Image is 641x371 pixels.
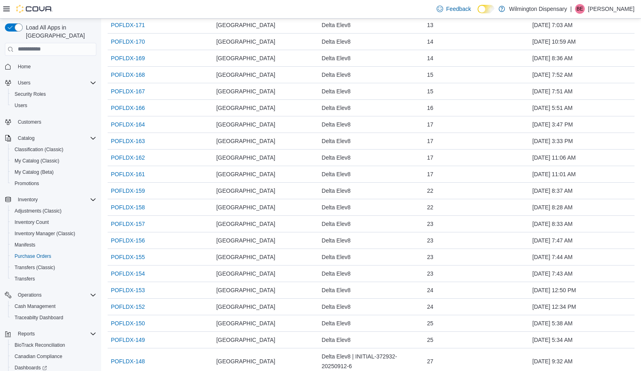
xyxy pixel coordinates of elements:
a: Cash Management [11,301,59,311]
div: Delta Elev8 [318,34,424,50]
a: POFLDX-157 [111,219,145,229]
span: BE [577,4,583,14]
span: [DATE] 3:33 PM [533,136,573,146]
span: Catalog [15,133,96,143]
a: POFLDX-161 [111,169,145,179]
div: Delta Elev8 [318,299,424,315]
span: [DATE] 5:34 AM [533,335,573,345]
button: Transfers [8,273,100,285]
span: Customers [15,117,96,127]
span: [DATE] 5:38 AM [533,318,573,328]
span: Manifests [15,242,35,248]
button: Users [8,100,100,111]
span: [GEOGRAPHIC_DATA] [216,169,275,179]
button: My Catalog (Classic) [8,155,100,167]
span: My Catalog (Beta) [11,167,96,177]
a: Traceabilty Dashboard [11,313,66,323]
span: [GEOGRAPHIC_DATA] [216,70,275,80]
span: Inventory Count [11,217,96,227]
span: 23 [427,236,433,245]
button: Inventory Manager (Classic) [8,228,100,239]
span: [DATE] 8:36 AM [533,53,573,63]
span: Classification (Classic) [15,146,64,153]
span: Traceabilty Dashboard [11,313,96,323]
span: [GEOGRAPHIC_DATA] [216,335,275,345]
button: Users [2,77,100,89]
span: 14 [427,37,433,46]
span: [DATE] 8:33 AM [533,219,573,229]
span: [DATE] 8:28 AM [533,202,573,212]
span: Operations [18,292,42,298]
button: Reports [15,329,38,339]
span: My Catalog (Classic) [15,158,59,164]
a: POFLDX-171 [111,20,145,30]
div: Delta Elev8 [318,232,424,249]
span: Home [18,63,31,70]
a: POFLDX-166 [111,103,145,113]
div: Delta Elev8 [318,315,424,331]
a: POFLDX-162 [111,153,145,162]
a: Home [15,62,34,72]
a: Transfers (Classic) [11,263,58,272]
input: Dark Mode [478,5,495,13]
div: Delta Elev8 [318,266,424,282]
a: My Catalog (Classic) [11,156,63,166]
span: Users [15,102,27,109]
span: [DATE] 8:37 AM [533,186,573,196]
span: [DATE] 12:50 PM [533,285,576,295]
span: Transfers (Classic) [11,263,96,272]
button: Catalog [15,133,38,143]
span: [GEOGRAPHIC_DATA] [216,302,275,312]
span: [DATE] 7:52 AM [533,70,573,80]
span: Classification (Classic) [11,145,96,154]
div: Delta Elev8 [318,17,424,33]
p: Wilmington Dispensary [509,4,567,14]
span: Inventory [18,196,38,203]
span: Reports [15,329,96,339]
span: [GEOGRAPHIC_DATA] [216,20,275,30]
button: Adjustments (Classic) [8,205,100,217]
span: My Catalog (Beta) [15,169,54,175]
span: [GEOGRAPHIC_DATA] [216,153,275,162]
span: Home [15,61,96,72]
span: Transfers [11,274,96,284]
button: Inventory Count [8,217,100,228]
span: [GEOGRAPHIC_DATA] [216,285,275,295]
span: [GEOGRAPHIC_DATA] [216,136,275,146]
span: Security Roles [11,89,96,99]
div: Delta Elev8 [318,116,424,133]
span: [DATE] 10:59 AM [533,37,576,46]
span: 23 [427,219,433,229]
span: [DATE] 12:34 PM [533,302,576,312]
a: POFLDX-163 [111,136,145,146]
button: Reports [2,328,100,339]
span: Traceabilty Dashboard [15,314,63,321]
a: Customers [15,117,45,127]
button: Cash Management [8,301,100,312]
span: Adjustments (Classic) [15,208,62,214]
span: [GEOGRAPHIC_DATA] [216,356,275,366]
button: Purchase Orders [8,251,100,262]
span: Dashboards [15,365,47,371]
span: 23 [427,252,433,262]
span: [DATE] 7:03 AM [533,20,573,30]
span: 15 [427,86,433,96]
span: Purchase Orders [15,253,51,259]
span: Security Roles [15,91,46,97]
a: POFLDX-167 [111,86,145,96]
span: My Catalog (Classic) [11,156,96,166]
a: POFLDX-152 [111,302,145,312]
span: [DATE] 7:47 AM [533,236,573,245]
span: Users [11,101,96,110]
span: [GEOGRAPHIC_DATA] [216,202,275,212]
span: Canadian Compliance [11,352,96,361]
span: [GEOGRAPHIC_DATA] [216,318,275,328]
a: Promotions [11,179,42,188]
div: Delta Elev8 [318,67,424,83]
span: [DATE] 7:43 AM [533,269,573,278]
span: [DATE] 5:51 AM [533,103,573,113]
span: 23 [427,269,433,278]
a: Inventory Count [11,217,52,227]
button: Customers [2,116,100,128]
span: [DATE] 11:06 AM [533,153,576,162]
